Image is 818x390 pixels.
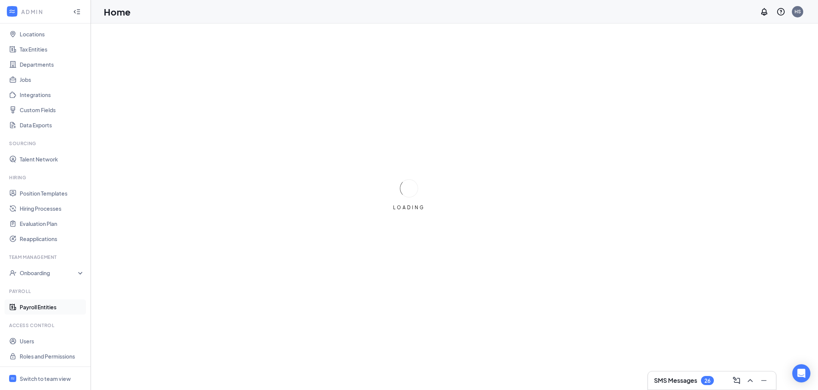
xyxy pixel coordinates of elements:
a: Locations [20,27,84,42]
h3: SMS Messages [654,376,697,385]
svg: Collapse [73,8,81,16]
svg: QuestionInfo [776,7,785,16]
a: Custom Fields [20,102,84,117]
a: Payroll Entities [20,299,84,315]
svg: Notifications [760,7,769,16]
a: Roles and Permissions [20,349,84,364]
svg: ComposeMessage [732,376,741,385]
div: Team Management [9,254,83,260]
div: Switch to team view [20,375,71,382]
a: Position Templates [20,186,84,201]
div: Access control [9,322,83,329]
svg: WorkstreamLogo [10,376,15,381]
svg: WorkstreamLogo [8,8,16,15]
a: Evaluation Plan [20,216,84,231]
a: Hiring Processes [20,201,84,216]
button: ComposeMessage [731,374,743,387]
a: Tax Entities [20,42,84,57]
a: Users [20,334,84,349]
a: Data Exports [20,117,84,133]
a: Talent Network [20,152,84,167]
div: Onboarding [20,269,78,277]
div: ADMIN [21,8,66,16]
svg: UserCheck [9,269,17,277]
div: Sourcing [9,140,83,147]
div: LOADING [390,204,428,211]
a: Departments [20,57,84,72]
div: Payroll [9,288,83,294]
div: Open Intercom Messenger [792,364,810,382]
div: 26 [704,377,710,384]
div: Hiring [9,174,83,181]
div: HS [795,8,801,15]
a: Integrations [20,87,84,102]
a: Reapplications [20,231,84,246]
button: Minimize [758,374,770,387]
svg: ChevronUp [746,376,755,385]
svg: Minimize [759,376,768,385]
a: Jobs [20,72,84,87]
button: ChevronUp [744,374,756,387]
h1: Home [104,5,131,18]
